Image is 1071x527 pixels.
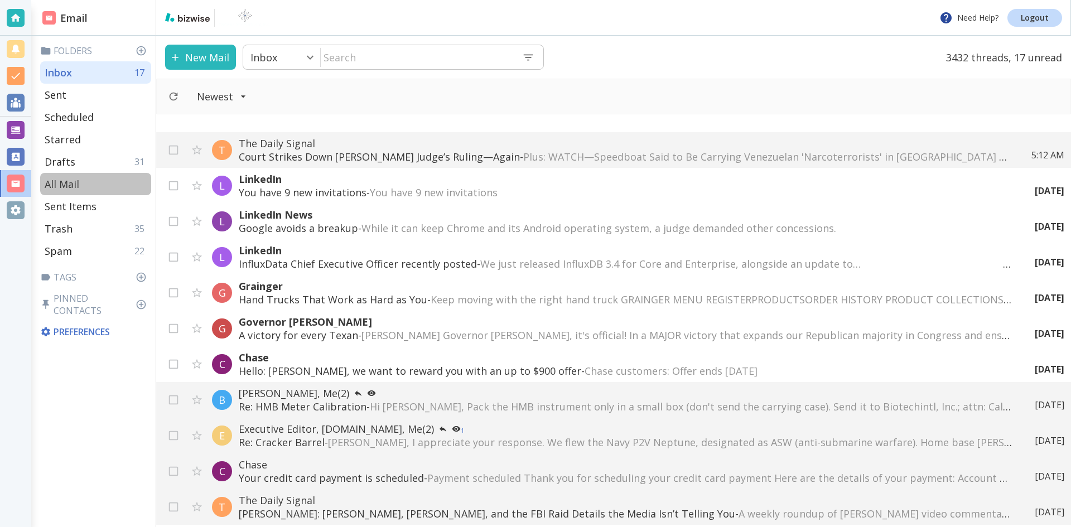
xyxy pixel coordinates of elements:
[239,137,1009,150] p: The Daily Signal
[38,321,151,342] div: Preferences
[219,286,226,299] p: G
[1021,14,1049,22] p: Logout
[1035,220,1064,233] p: [DATE]
[40,173,151,195] div: All Mail
[239,436,1012,449] p: Re: Cracker Barrel -
[1031,149,1064,161] p: 5:12 AM
[1035,506,1064,518] p: [DATE]
[219,9,271,27] img: BioTech International
[370,186,740,199] span: You have 9 new invitations ͏ ͏ ͏ ͏ ͏ ͏ ͏ ͏ ͏ ͏ ͏ ͏ ͏ ͏ ͏ ͏ ͏ ͏ ͏ ͏ ͏ ͏ ͏ ͏ ͏ ͏ ͏ ͏ ͏ ͏ ͏ ͏ ͏ ͏ ͏ ...
[219,357,225,371] p: C
[40,292,151,317] p: Pinned Contacts
[1035,327,1064,340] p: [DATE]
[163,86,184,107] button: Refresh
[321,46,513,69] input: Search
[1035,185,1064,197] p: [DATE]
[1035,399,1064,411] p: [DATE]
[40,45,151,57] p: Folders
[239,351,1012,364] p: Chase
[250,51,277,64] p: Inbox
[239,494,1012,507] p: The Daily Signal
[480,257,1031,270] span: We just released InfluxDB 3.4 for Core and Enterprise, alongside an update to… ͏ ͏ ͏ ͏ ͏ ͏ ͏ ͏ ͏ ...
[40,128,151,151] div: Starred
[40,326,149,338] p: Preferences
[186,84,258,109] button: Filter
[239,186,1012,199] p: You have 9 new invitations -
[239,279,1012,293] p: Grainger
[939,11,998,25] p: Need Help?
[219,393,225,407] p: B
[219,215,225,228] p: L
[40,106,151,128] div: Scheduled
[40,240,151,262] div: Spam22
[45,200,97,213] p: Sent Items
[239,328,1012,342] p: A victory for every Texan -
[361,221,984,235] span: While it can keep Chrome and its Android operating system, a judge demanded other concessions. ͏ ...
[239,400,1012,413] p: Re: HMB Meter Calibration -
[585,364,983,378] span: Chase customers: Offer ends [DATE] ͏ ͏ ͏ ͏ ͏ ͏ ͏ ͏ ͏ ͏ ͏ ͏ ͏ ͏ ͏ ͏ ͏ ͏ ͏ ͏ ͏ ͏ ͏ ͏ ͏ ͏ ͏ ͏ ͏ ͏ ͏ ...
[461,428,464,433] p: 1
[45,222,73,235] p: Trash
[447,422,469,436] button: 1
[239,458,1012,471] p: Chase
[134,223,149,235] p: 35
[239,221,1012,235] p: Google avoids a breakup -
[40,151,151,173] div: Drafts31
[239,293,1012,306] p: Hand Trucks That Work as Hard as You -
[40,195,151,217] div: Sent Items
[40,217,151,240] div: Trash35
[45,88,66,101] p: Sent
[40,84,151,106] div: Sent
[1007,9,1062,27] a: Logout
[1035,363,1064,375] p: [DATE]
[40,271,151,283] p: Tags
[239,172,1012,186] p: LinkedIn
[219,465,225,478] p: C
[239,244,1012,257] p: LinkedIn
[239,386,1012,400] p: [PERSON_NAME], Me (2)
[165,13,210,22] img: bizwise
[165,45,236,70] button: New Mail
[239,257,1012,270] p: InfluxData Chief Executive Officer recently posted -
[45,177,79,191] p: All Mail
[939,45,1062,70] p: 3432 threads, 17 unread
[45,133,81,146] p: Starred
[239,315,1012,328] p: Governor [PERSON_NAME]
[239,150,1009,163] p: Court Strikes Down [PERSON_NAME] Judge’s Ruling—Again -
[239,364,1012,378] p: Hello: [PERSON_NAME], we want to reward you with an up to $900 offer -
[134,66,149,79] p: 17
[219,322,226,335] p: G
[219,429,225,442] p: E
[45,244,72,258] p: Spam
[45,110,94,124] p: Scheduled
[42,11,56,25] img: DashboardSidebarEmail.svg
[367,389,376,398] svg: Your most recent message has not been opened yet
[42,11,88,26] h2: Email
[239,507,1012,520] p: [PERSON_NAME]: [PERSON_NAME], [PERSON_NAME], and the FBI Raid Details the Media Isn’t Telling You -
[239,422,1012,436] p: Executive Editor, [DOMAIN_NAME], Me (2)
[45,155,75,168] p: Drafts
[219,179,225,192] p: L
[1035,434,1064,447] p: [DATE]
[134,245,149,257] p: 22
[45,66,72,79] p: Inbox
[219,143,225,157] p: T
[1035,256,1064,268] p: [DATE]
[219,250,225,264] p: L
[40,61,151,84] div: Inbox17
[134,156,149,168] p: 31
[219,500,225,514] p: T
[239,208,1012,221] p: LinkedIn News
[239,471,1012,485] p: Your credit card payment is scheduled -
[1035,292,1064,304] p: [DATE]
[1035,470,1064,482] p: [DATE]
